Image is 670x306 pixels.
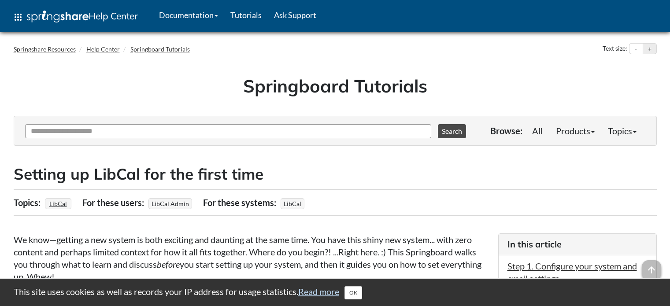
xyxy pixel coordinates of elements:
[20,74,650,98] h1: Springboard Tutorials
[281,198,304,209] span: LibCal
[13,12,23,22] span: apps
[224,4,268,26] a: Tutorials
[298,286,339,297] a: Read more
[642,260,661,280] span: arrow_upward
[14,163,657,185] h2: Setting up LibCal for the first time
[14,194,43,211] div: Topics:
[153,4,224,26] a: Documentation
[601,122,643,140] a: Topics
[507,238,648,251] h3: In this article
[203,194,278,211] div: For these systems:
[7,4,144,30] a: apps Help Center
[5,285,666,299] div: This site uses cookies as well as records your IP address for usage statistics.
[157,259,180,269] em: before
[130,45,190,53] a: Springboard Tutorials
[14,45,76,53] a: Springshare Resources
[86,45,120,53] a: Help Center
[629,44,643,54] button: Decrease text size
[148,198,192,209] span: LibCal Admin
[490,125,522,137] p: Browse:
[14,233,489,283] p: We know—getting a new system is both exciting and daunting at the same time. You have this shiny ...
[344,286,362,299] button: Close
[643,44,656,54] button: Increase text size
[48,197,68,210] a: LibCal
[82,194,146,211] div: For these users:
[526,122,549,140] a: All
[642,261,661,272] a: arrow_upward
[27,11,89,22] img: Springshare
[507,261,637,284] a: Step 1. Configure your system and email settings
[549,122,601,140] a: Products
[268,4,322,26] a: Ask Support
[89,10,138,22] span: Help Center
[438,124,466,138] button: Search
[601,43,629,55] div: Text size:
